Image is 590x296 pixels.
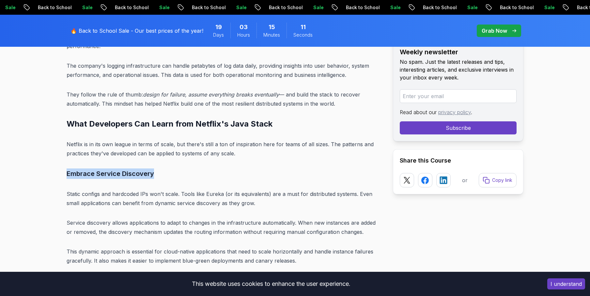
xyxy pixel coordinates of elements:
span: 15 Minutes [269,23,275,32]
h3: Embrace Service Discovery [67,168,382,179]
p: Sale [154,4,175,11]
p: Copy link [492,177,512,183]
p: The company's logging infrastructure can handle petabytes of log data daily, providing insights i... [67,61,382,79]
p: No spam. Just the latest releases and tips, interesting articles, and exclusive interviews in you... [400,58,517,81]
h2: Weekly newsletter [400,47,517,57]
span: 11 Seconds [301,23,306,32]
p: Back to School [187,4,231,11]
p: Back to School [495,4,539,11]
p: Sale [462,4,483,11]
p: 🔥 Back to School Sale - Our best prices of the year! [70,27,203,35]
p: Sale [539,4,560,11]
p: Back to School [264,4,308,11]
span: Days [213,32,224,38]
p: Back to School [418,4,462,11]
span: 19 Days [215,23,222,32]
p: Read about our . [400,108,517,116]
p: Back to School [33,4,77,11]
p: Static configs and hardcoded IPs won't scale. Tools like Eureka (or its equivalents) are a must f... [67,189,382,208]
a: privacy policy [438,109,471,115]
span: Seconds [293,32,313,38]
button: Accept cookies [547,278,585,289]
span: Minutes [263,32,280,38]
p: Sale [77,4,98,11]
p: Back to School [110,4,154,11]
p: Service discovery allows applications to adapt to changes in the infrastructure automatically. Wh... [67,218,382,236]
p: They follow the rule of thumb: — and build the stack to recover automatically. This mindset has h... [67,90,382,108]
p: Netflix is in its own league in terms of scale, but there's still a ton of inspiration here for t... [67,140,382,158]
p: This dynamic approach is essential for cloud-native applications that need to scale horizontally ... [67,247,382,265]
span: 3 Hours [240,23,248,32]
input: Enter your email [400,89,517,103]
button: Copy link [479,173,517,187]
h2: What Developers Can Learn from Netflix's Java Stack [67,119,382,129]
div: This website uses cookies to enhance the user experience. [5,277,537,291]
p: Sale [231,4,252,11]
p: Back to School [341,4,385,11]
span: Hours [237,32,250,38]
h2: Share this Course [400,156,517,165]
p: Sale [308,4,329,11]
em: design for failure, assume everything breaks eventually [143,91,279,98]
p: or [462,176,468,184]
p: Sale [385,4,406,11]
p: Grab Now [482,27,507,35]
button: Subscribe [400,121,517,134]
